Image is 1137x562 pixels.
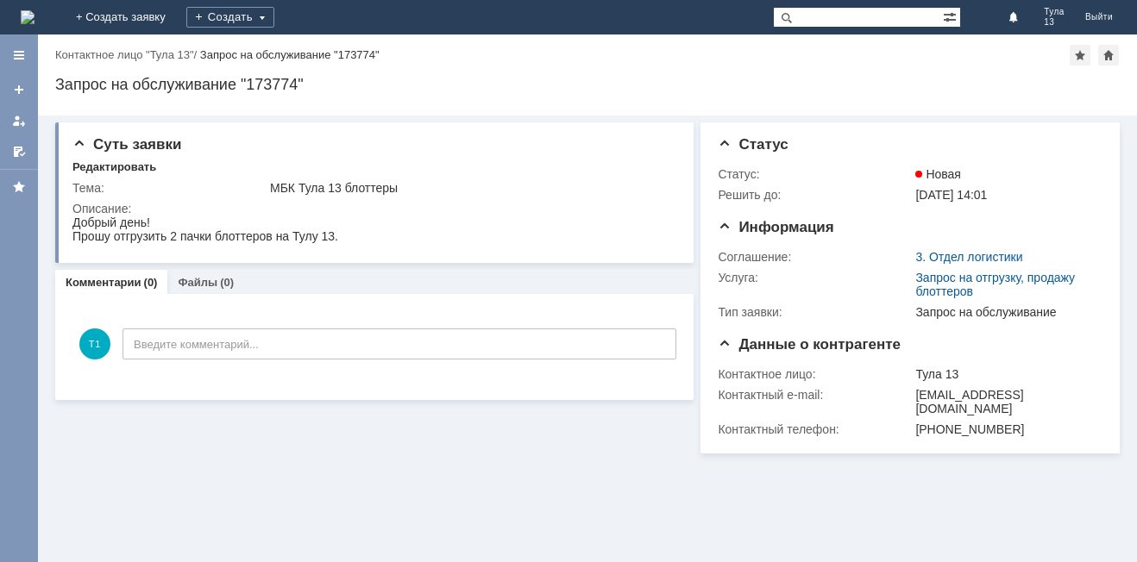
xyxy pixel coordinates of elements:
div: Сделать домашней страницей [1098,45,1119,66]
div: Тула 13 [915,367,1095,381]
div: (0) [144,276,158,289]
div: Контактное лицо: [718,367,912,381]
div: Добавить в избранное [1070,45,1090,66]
div: [PHONE_NUMBER] [915,422,1095,436]
span: Данные о контрагенте [718,336,901,353]
div: Создать [186,7,274,28]
span: Тула [1044,7,1065,17]
span: 13 [1044,17,1065,28]
img: logo [21,10,35,24]
a: Запрос на отгрузку, продажу блоттеров [915,271,1075,298]
span: Суть заявки [72,136,181,153]
div: (0) [220,276,234,289]
span: Т1 [79,328,110,359]
div: Запрос на обслуживание [915,305,1095,319]
div: Тема: [72,181,267,195]
a: Перейти на домашнюю страницу [21,10,35,24]
a: Мои заявки [5,107,33,134]
span: Информация [718,219,833,235]
div: Статус: [718,167,912,181]
a: Комментарии [66,276,141,289]
span: Новая [915,167,961,181]
span: Расширенный поиск [943,8,960,24]
a: 3. Отдел логистики [915,250,1022,264]
div: / [55,48,200,61]
span: Статус [718,136,788,153]
div: Редактировать [72,160,156,174]
a: Создать заявку [5,76,33,103]
a: Файлы [178,276,217,289]
div: [EMAIL_ADDRESS][DOMAIN_NAME] [915,388,1095,415]
div: Описание: [72,202,674,215]
div: МБК Тула 13 блоттеры [270,181,670,195]
div: Запрос на обслуживание "173774" [55,76,1120,93]
a: Контактное лицо "Тула 13" [55,48,194,61]
div: Контактный телефон: [718,422,912,436]
a: Мои согласования [5,138,33,165]
div: Тип заявки: [718,305,912,319]
span: [DATE] 14:01 [915,188,987,202]
div: Запрос на обслуживание "173774" [200,48,380,61]
div: Услуга: [718,271,912,284]
div: Контактный e-mail: [718,388,912,402]
div: Решить до: [718,188,912,202]
div: Соглашение: [718,250,912,264]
